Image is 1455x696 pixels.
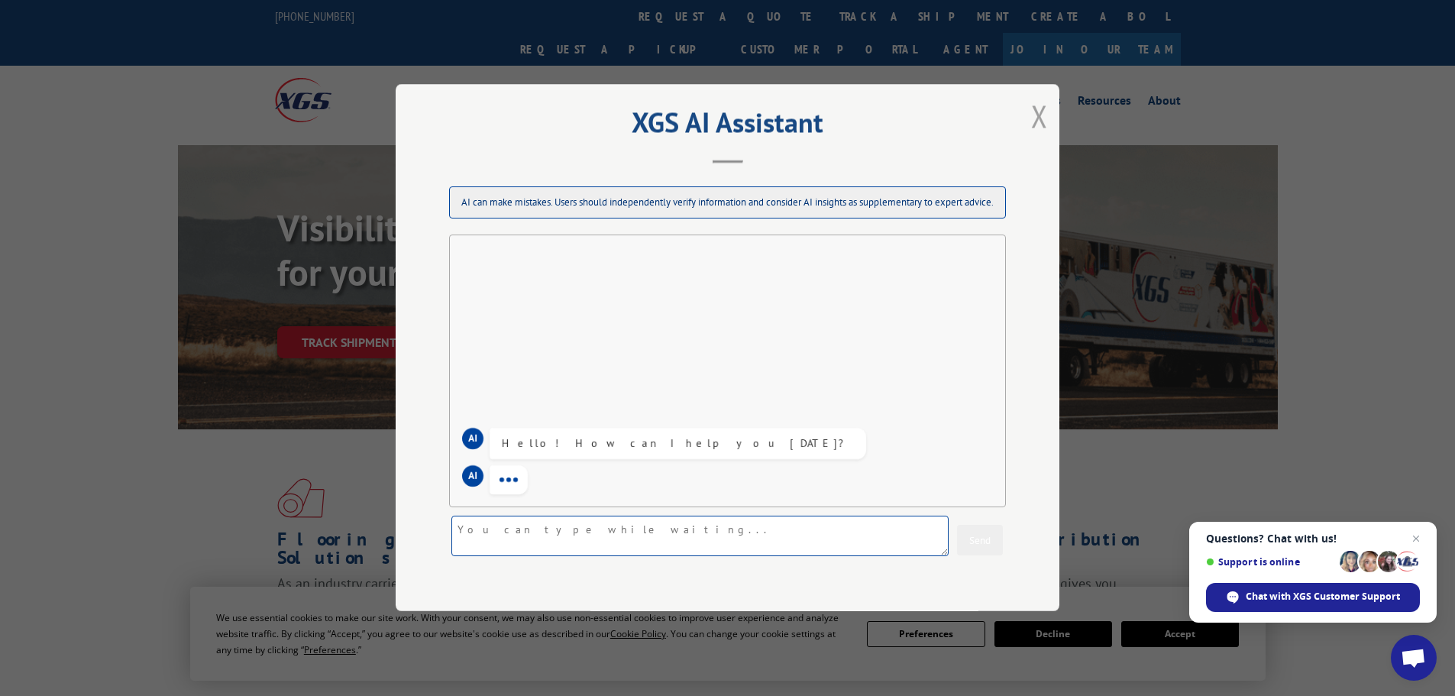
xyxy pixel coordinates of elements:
div: Open chat [1391,635,1437,681]
div: AI [462,466,483,487]
button: Close modal [1031,95,1048,136]
div: Chat with XGS Customer Support [1206,583,1420,612]
h2: XGS AI Assistant [434,112,1021,141]
span: Chat with XGS Customer Support [1246,590,1400,604]
button: Send [957,526,1003,556]
span: Support is online [1206,556,1334,568]
span: Questions? Chat with us! [1206,533,1420,545]
div: Hello! How can I help you [DATE]? [502,436,854,452]
div: AI [462,429,483,450]
span: Close chat [1407,529,1425,548]
div: AI can make mistakes. Users should independently verify information and consider AI insights as s... [449,187,1006,219]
